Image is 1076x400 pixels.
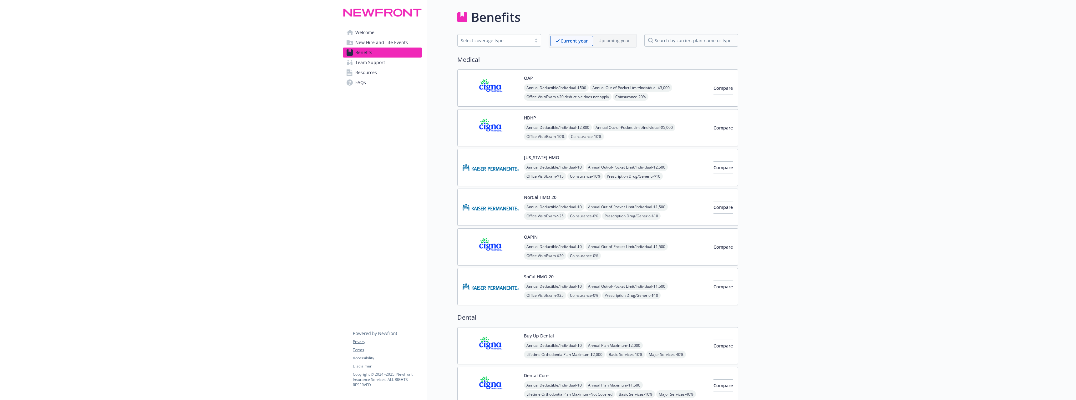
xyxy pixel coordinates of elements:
[343,48,422,58] a: Benefits
[713,161,733,174] button: Compare
[524,390,615,398] span: Lifetime Orthodontia Plan Maximum - Not Covered
[463,332,519,359] img: CIGNA carrier logo
[463,372,519,399] img: CIGNA carrier logo
[524,381,584,389] span: Annual Deductible/Individual - $0
[353,355,422,361] a: Accessibility
[343,28,422,38] a: Welcome
[353,339,422,345] a: Privacy
[524,234,538,240] button: OAPIN
[343,38,422,48] a: New Hire and Life Events
[355,58,385,68] span: Team Support
[713,343,733,349] span: Compare
[524,163,584,171] span: Annual Deductible/Individual - $0
[463,273,519,300] img: Kaiser Permanente Insurance Company carrier logo
[598,37,630,44] p: Upcoming year
[463,154,519,181] img: Kaiser Permanente Insurance Company carrier logo
[353,372,422,387] p: Copyright © 2024 - 2025 , Newfront Insurance Services, ALL RIGHTS RESERVED
[457,55,738,64] h2: Medical
[463,194,519,220] img: Kaiser Permanente Insurance Company carrier logo
[355,48,372,58] span: Benefits
[524,282,584,290] span: Annual Deductible/Individual - $0
[471,8,520,27] h1: Benefits
[586,163,668,171] span: Annual Out-of-Pocket Limit/Individual - $2,500
[713,382,733,388] span: Compare
[713,281,733,293] button: Compare
[524,252,566,260] span: Office Visit/Exam - $20
[656,390,696,398] span: Major Services - 40%
[613,93,648,101] span: Coinsurance - 20%
[713,379,733,392] button: Compare
[524,194,556,200] button: NorCal HMO 20
[567,252,601,260] span: Coinsurance - 0%
[713,122,733,134] button: Compare
[713,125,733,131] span: Compare
[602,212,661,220] span: Prescription Drug/Generic - $10
[524,212,566,220] span: Office Visit/Exam - $25
[586,282,668,290] span: Annual Out-of-Pocket Limit/Individual - $1,500
[593,124,675,131] span: Annual Out-of-Pocket Limit/Individual - $5,000
[524,172,566,180] span: Office Visit/Exam - $15
[586,243,668,251] span: Annual Out-of-Pocket Limit/Individual - $1,500
[524,372,549,379] button: Dental Core
[524,291,566,299] span: Office Visit/Exam - $25
[586,203,668,211] span: Annual Out-of-Pocket Limit/Individual - $1,500
[568,133,604,140] span: Coinsurance - 10%
[524,203,584,211] span: Annual Deductible/Individual - $0
[524,332,554,339] button: Buy Up Dental
[457,313,738,322] h2: Dental
[713,241,733,253] button: Compare
[343,68,422,78] a: Resources
[524,84,589,92] span: Annual Deductible/Individual - $500
[713,204,733,210] span: Compare
[463,114,519,141] img: CIGNA carrier logo
[524,351,605,358] span: Lifetime Orthodontia Plan Maximum - $2,000
[713,284,733,290] span: Compare
[355,28,374,38] span: Welcome
[644,34,738,47] input: search by carrier, plan name or type
[524,154,559,161] button: [US_STATE] HMO
[586,342,643,349] span: Annual Plan Maximum - $2,000
[353,347,422,353] a: Terms
[524,273,554,280] button: SoCal HMO 20
[602,291,661,299] span: Prescription Drug/Generic - $10
[343,78,422,88] a: FAQs
[713,82,733,94] button: Compare
[524,75,533,81] button: OAP
[593,36,635,46] span: Upcoming year
[461,37,528,44] div: Select coverage type
[590,84,672,92] span: Annual Out-of-Pocket Limit/Individual - $3,000
[524,342,584,349] span: Annual Deductible/Individual - $0
[353,363,422,369] a: Disclaimer
[713,244,733,250] span: Compare
[713,201,733,214] button: Compare
[567,212,601,220] span: Coinsurance - 0%
[616,390,655,398] span: Basic Services - 10%
[713,165,733,170] span: Compare
[567,172,603,180] span: Coinsurance - 10%
[524,243,584,251] span: Annual Deductible/Individual - $0
[524,93,612,101] span: Office Visit/Exam - $20 deductible does not apply
[713,85,733,91] span: Compare
[524,133,567,140] span: Office Visit/Exam - 10%
[355,78,366,88] span: FAQs
[524,114,536,121] button: HDHP
[606,351,645,358] span: Basic Services - 10%
[646,351,686,358] span: Major Services - 40%
[586,381,643,389] span: Annual Plan Maximum - $1,500
[524,124,592,131] span: Annual Deductible/Individual - $2,800
[713,340,733,352] button: Compare
[355,38,408,48] span: New Hire and Life Events
[567,291,601,299] span: Coinsurance - 0%
[463,234,519,260] img: CIGNA carrier logo
[561,38,588,44] p: Current year
[343,58,422,68] a: Team Support
[355,68,377,78] span: Resources
[463,75,519,101] img: CIGNA carrier logo
[604,172,663,180] span: Prescription Drug/Generic - $10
